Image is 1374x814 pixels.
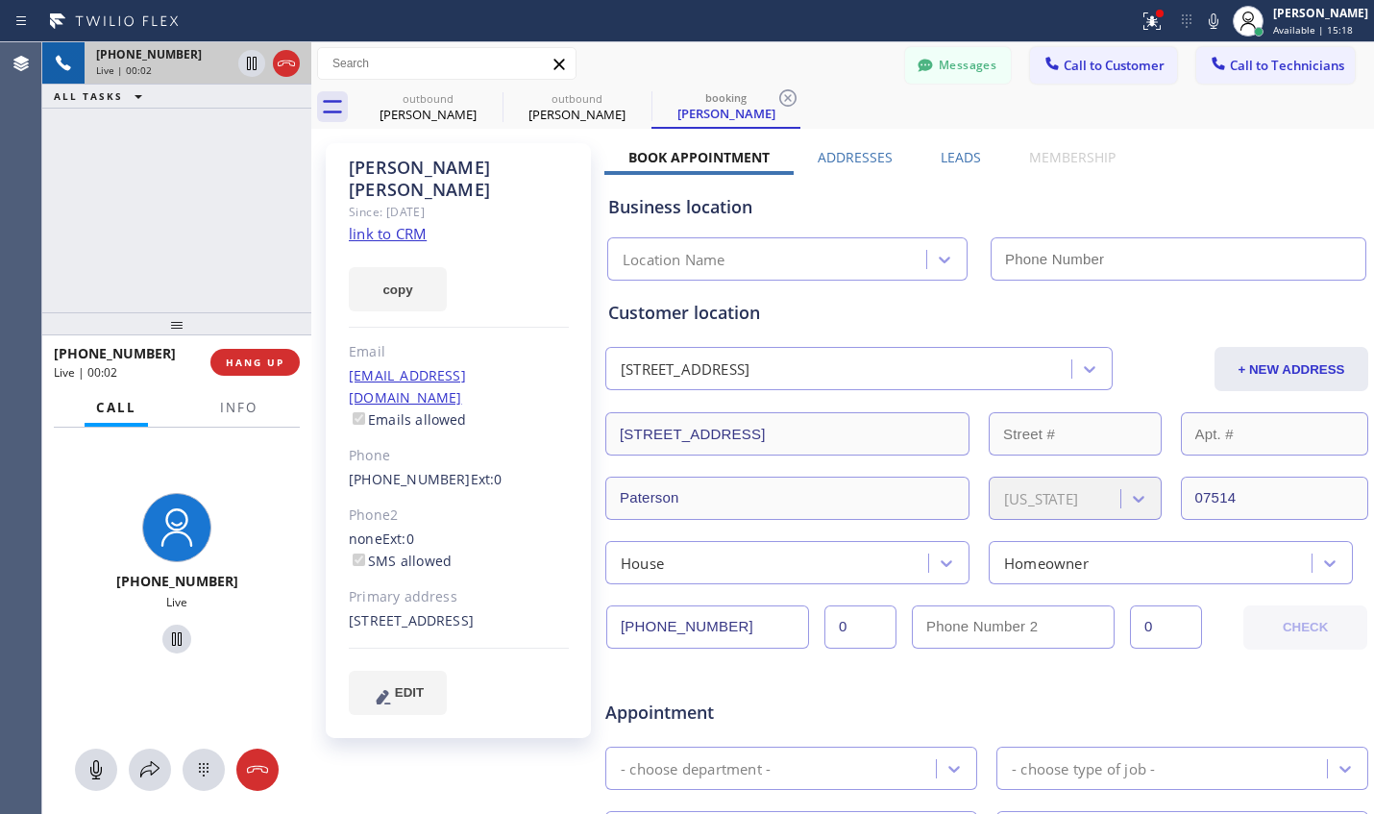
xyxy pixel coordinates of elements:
[349,671,447,715] button: EDIT
[349,552,452,570] label: SMS allowed
[349,410,467,429] label: Emails allowed
[353,412,365,425] input: Emails allowed
[1181,477,1369,520] input: ZIP
[54,364,117,381] span: Live | 00:02
[318,48,576,79] input: Search
[42,85,161,108] button: ALL TASKS
[605,412,969,456] input: Address
[1030,47,1177,84] button: Call to Customer
[471,470,503,488] span: Ext: 0
[1230,57,1344,74] span: Call to Technicians
[209,389,269,427] button: Info
[504,91,650,106] div: outbound
[621,552,664,574] div: House
[54,344,176,362] span: [PHONE_NUMBER]
[96,399,136,416] span: Call
[608,300,1365,326] div: Customer location
[236,749,279,791] button: Hang up
[941,148,981,166] label: Leads
[605,700,857,726] span: Appointment
[356,86,501,129] div: Naomi Kim
[349,366,466,407] a: [EMAIL_ADDRESS][DOMAIN_NAME]
[349,445,569,467] div: Phone
[238,50,265,77] button: Hold Customer
[349,341,569,363] div: Email
[166,594,187,610] span: Live
[349,529,569,573] div: none
[989,412,1162,456] input: Street #
[818,148,893,166] label: Addresses
[653,86,798,127] div: Carolyn Mack
[1012,757,1155,779] div: - choose type of job -
[382,530,414,548] span: Ext: 0
[621,358,749,381] div: [STREET_ADDRESS]
[1064,57,1165,74] span: Call to Customer
[1004,552,1089,574] div: Homeowner
[349,267,447,311] button: copy
[349,586,569,608] div: Primary address
[1215,347,1368,391] button: + NEW ADDRESS
[905,47,1011,84] button: Messages
[653,90,798,105] div: booking
[628,148,770,166] label: Book Appointment
[349,157,569,201] div: [PERSON_NAME] [PERSON_NAME]
[606,605,809,649] input: Phone Number
[54,89,123,103] span: ALL TASKS
[1273,23,1353,37] span: Available | 15:18
[116,572,238,590] span: [PHONE_NUMBER]
[1196,47,1355,84] button: Call to Technicians
[623,249,725,271] div: Location Name
[162,625,191,654] button: Hold Customer
[395,685,424,700] span: EDIT
[824,605,896,649] input: Ext.
[85,389,148,427] button: Call
[504,106,650,123] div: [PERSON_NAME]
[349,201,569,223] div: Since: [DATE]
[605,477,969,520] input: City
[273,50,300,77] button: Hang up
[621,757,771,779] div: - choose department -
[183,749,225,791] button: Open dialpad
[1273,5,1368,21] div: [PERSON_NAME]
[220,399,258,416] span: Info
[353,554,365,566] input: SMS allowed
[608,194,1365,220] div: Business location
[349,505,569,527] div: Phone2
[349,610,569,632] div: [STREET_ADDRESS]
[1200,8,1227,35] button: Mute
[991,237,1366,281] input: Phone Number
[504,86,650,129] div: Alicia Clancy
[129,749,171,791] button: Open directory
[1130,605,1202,649] input: Ext. 2
[96,46,202,62] span: [PHONE_NUMBER]
[653,105,798,122] div: [PERSON_NAME]
[96,63,152,77] span: Live | 00:02
[349,470,471,488] a: [PHONE_NUMBER]
[1181,412,1369,456] input: Apt. #
[356,91,501,106] div: outbound
[349,224,427,243] a: link to CRM
[226,356,284,369] span: HANG UP
[210,349,300,376] button: HANG UP
[1029,148,1116,166] label: Membership
[912,605,1115,649] input: Phone Number 2
[75,749,117,791] button: Mute
[356,106,501,123] div: [PERSON_NAME]
[1243,605,1367,650] button: CHECK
